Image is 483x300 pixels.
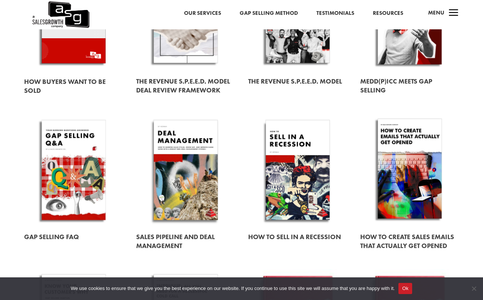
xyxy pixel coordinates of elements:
span: a [446,6,461,21]
a: Our Services [184,9,221,18]
span: Menu [428,9,444,16]
a: Resources [373,9,403,18]
span: No [470,285,477,292]
a: Testimonials [316,9,354,18]
button: Ok [398,283,412,294]
a: Gap Selling Method [240,9,298,18]
span: We use cookies to ensure that we give you the best experience on our website. If you continue to ... [71,285,395,292]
